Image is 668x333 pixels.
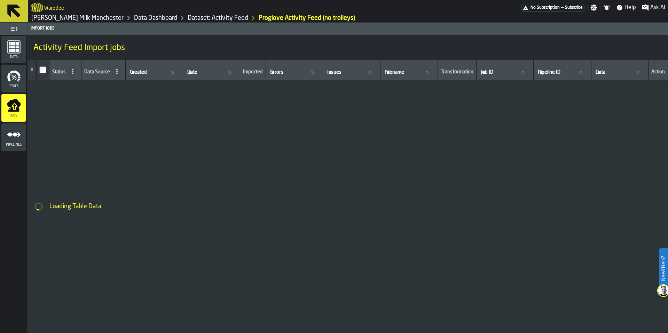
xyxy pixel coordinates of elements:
[31,1,43,14] a: logo-header
[84,69,110,76] div: Data Source
[130,70,147,75] span: label
[28,35,668,60] div: title-Activity Feed Import jobs
[383,68,435,77] input: label
[596,70,605,75] span: label
[660,249,667,288] label: Need Help?
[188,14,248,22] a: link-to-/wh/i/b09612b5-e9f1-4a3a-b0a4-784729d61419/data/activity
[33,41,662,42] h2: Sub Title
[270,70,283,75] span: label
[624,3,636,12] span: Help
[1,65,26,93] li: menu Stats
[31,14,355,22] nav: Breadcrumb
[31,14,124,22] a: link-to-/wh/i/b09612b5-e9f1-4a3a-b0a4-784729d61419
[1,143,26,147] span: Pipelines
[1,123,26,151] li: menu Pipelines
[326,68,377,77] input: label
[1,114,26,117] span: Jobs
[327,70,341,75] span: label
[1,84,26,88] span: Stats
[243,69,263,76] div: Imported
[561,5,564,10] span: —
[481,70,493,75] span: label
[1,24,26,34] label: button-toggle-Toggle Full Menu
[651,69,665,76] div: Action
[521,4,584,11] a: link-to-/wh/i/b09612b5-e9f1-4a3a-b0a4-784729d61419/pricing/
[1,94,26,122] li: menu Jobs
[441,69,473,76] div: Transformation
[538,70,560,75] span: label
[536,68,588,77] input: label
[650,3,665,12] span: Ask AI
[52,69,66,76] div: Status
[588,4,600,11] label: button-toggle-Settings
[49,203,662,210] div: Loading Table Data
[259,14,355,22] div: Proglove Activity Feed (no trolleys)
[521,4,584,11] div: Menu Subscription
[44,4,64,11] h2: Sub Title
[33,42,125,54] span: Activity Feed Import jobs
[531,5,560,10] span: No Subscription
[600,4,613,11] label: button-toggle-Notifications
[639,3,668,12] label: button-toggle-Ask AI
[128,68,180,77] input: label
[31,67,33,72] span: #
[1,36,26,64] li: menu Data
[1,55,26,59] span: Data
[269,68,320,77] input: label
[29,26,667,31] div: Import Jobs
[565,5,583,10] span: Subscribe
[28,23,668,35] header: Import Jobs
[186,68,237,77] input: label
[479,68,531,77] input: label
[39,66,46,73] input: InputCheckbox-label-react-aria7875750407-:r1i:
[134,14,177,22] a: link-to-/wh/i/b09612b5-e9f1-4a3a-b0a4-784729d61419/data
[385,70,404,75] span: label
[187,70,197,75] span: label
[613,3,639,12] label: button-toggle-Help
[594,68,645,77] input: label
